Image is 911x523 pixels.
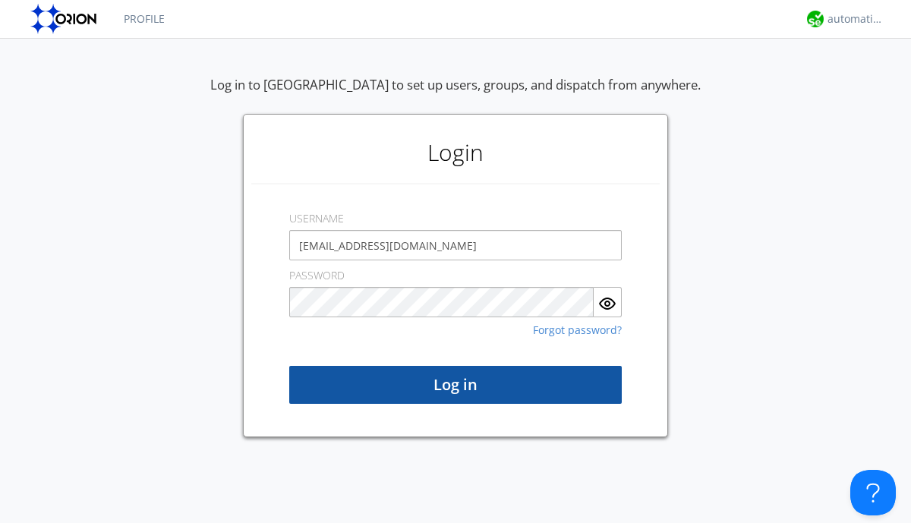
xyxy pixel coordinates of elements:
a: Forgot password? [533,325,622,336]
div: automation+atlas [827,11,884,27]
button: Log in [289,366,622,404]
h1: Login [251,122,660,183]
button: Show Password [594,287,622,317]
iframe: Toggle Customer Support [850,470,896,515]
img: d2d01cd9b4174d08988066c6d424eccd [807,11,824,27]
img: orion-labs-logo.svg [30,4,101,34]
input: Password [289,287,594,317]
label: USERNAME [289,211,344,226]
div: Log in to [GEOGRAPHIC_DATA] to set up users, groups, and dispatch from anywhere. [210,76,701,114]
img: eye.svg [598,295,616,313]
label: PASSWORD [289,268,345,283]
